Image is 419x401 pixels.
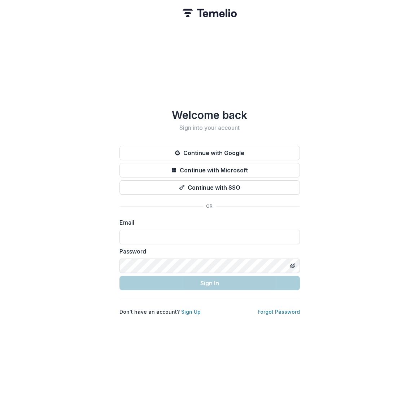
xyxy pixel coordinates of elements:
[119,218,296,227] label: Email
[287,260,298,272] button: Toggle password visibility
[183,9,237,17] img: Temelio
[119,124,300,131] h2: Sign into your account
[119,247,296,256] label: Password
[119,163,300,177] button: Continue with Microsoft
[181,309,201,315] a: Sign Up
[119,276,300,290] button: Sign In
[119,109,300,122] h1: Welcome back
[119,146,300,160] button: Continue with Google
[258,309,300,315] a: Forgot Password
[119,180,300,195] button: Continue with SSO
[119,308,201,316] p: Don't have an account?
